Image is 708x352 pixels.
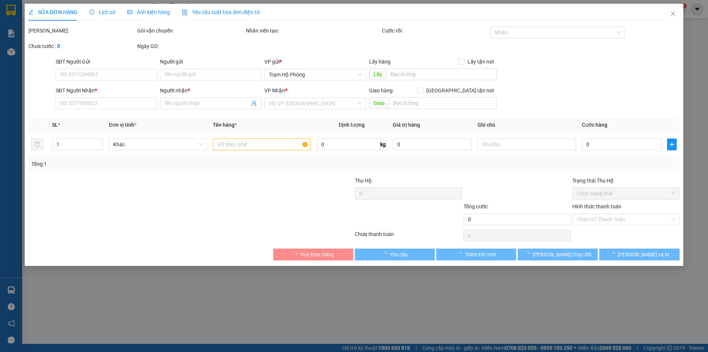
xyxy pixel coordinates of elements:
button: delete [31,139,43,150]
span: Giao hàng [369,88,393,93]
span: kg [379,139,387,150]
span: Định lượng [339,122,365,128]
span: user-add [251,100,257,106]
span: Tổng cước [464,204,488,209]
span: SL [52,122,58,128]
span: Trạm Hộ Phòng [269,69,362,80]
div: Cước rồi : [382,27,489,35]
div: [PERSON_NAME]: [28,27,136,35]
span: Giao [369,97,389,109]
span: edit [28,10,34,15]
span: Giá trị hàng [393,122,420,128]
label: Hình thức thanh toán [572,204,621,209]
span: Thu Hộ [355,178,372,184]
span: Cước hàng [582,122,607,128]
div: SĐT Người Gửi [56,58,157,66]
b: 0 [57,43,60,49]
input: VD: Bàn, Ghế [213,139,311,150]
span: Lịch sử [89,9,115,15]
span: Chọn trạng thái [577,188,675,199]
img: icon [182,10,188,16]
button: Close [663,4,683,24]
span: Thêm ĐH mới [465,250,496,259]
button: [PERSON_NAME] thay đổi [518,249,598,260]
div: SĐT Người Nhận [56,86,157,95]
button: Hủy Đơn Hàng [273,249,353,260]
span: loading [382,252,390,257]
div: Chưa cước : [28,42,136,50]
input: Ghi Chú [478,139,576,150]
span: [GEOGRAPHIC_DATA] tận nơi [423,86,497,95]
span: picture [127,10,132,15]
span: loading [610,252,618,257]
div: Chưa thanh toán [354,230,463,243]
div: Người gửi [160,58,261,66]
span: Hủy Đơn Hàng [300,250,334,259]
div: Gói vận chuyển: [137,27,244,35]
span: Ảnh kiện hàng [127,9,170,15]
div: Tổng: 1 [31,160,273,168]
span: Tên hàng [213,122,237,128]
span: Lấy hàng [369,59,391,65]
th: Ghi chú [475,118,579,132]
span: loading [457,252,465,257]
button: [PERSON_NAME] và In [600,249,680,260]
div: Trạng thái Thu Hộ [572,177,680,185]
div: Nhân viên tạo: [246,27,381,35]
input: Dọc đường [389,97,497,109]
span: VP Nhận [265,88,285,93]
span: Lấy tận nơi [465,58,497,66]
span: loading [524,252,532,257]
span: close [670,11,676,17]
div: VP gửi [265,58,366,66]
button: Thêm ĐH mới [436,249,516,260]
span: [PERSON_NAME] thay đổi [532,250,591,259]
span: Yêu cầu xuất hóa đơn điện tử [182,9,260,15]
span: SỬA ĐƠN HÀNG [28,9,77,15]
span: Khác [113,139,202,150]
div: Ngày GD: [137,42,244,50]
div: Người nhận [160,86,261,95]
button: Yêu cầu [355,249,435,260]
span: Lấy [369,68,386,80]
span: plus [667,141,676,147]
input: Dọc đường [386,68,497,80]
span: [PERSON_NAME] và In [618,250,669,259]
span: loading [292,252,300,257]
span: Yêu cầu [390,250,408,259]
span: clock-circle [89,10,94,15]
span: Đơn vị tính [109,122,136,128]
button: plus [667,139,677,150]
